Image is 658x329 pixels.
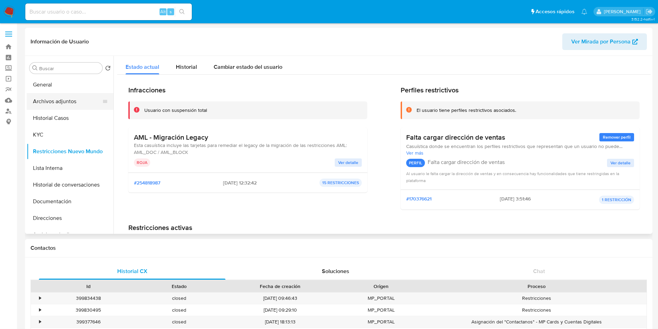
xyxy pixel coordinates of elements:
div: MP_PORTAL [336,316,427,328]
span: Accesos rápidos [536,8,574,15]
div: 399830495 [43,304,134,316]
div: MP_PORTAL [336,293,427,304]
div: • [39,295,41,302]
div: Fecha de creación [230,283,331,290]
span: Alt [160,8,166,15]
span: Ver Mirada por Persona [571,33,631,50]
button: Archivos adjuntos [27,93,108,110]
div: Id [48,283,129,290]
a: Notificaciones [581,9,587,15]
button: Historial de conversaciones [27,176,113,193]
div: [DATE] 09:46:43 [225,293,336,304]
div: Proceso [431,283,642,290]
div: [DATE] 18:13:13 [225,316,336,328]
span: Historial CX [117,267,147,275]
button: search-icon [175,7,189,17]
div: closed [134,293,225,304]
h1: Información de Usuario [31,38,89,45]
div: 399834438 [43,293,134,304]
span: Chat [533,267,545,275]
div: Restricciones [427,293,647,304]
button: Buscar [32,65,38,71]
button: General [27,76,113,93]
div: MP_PORTAL [336,304,427,316]
p: agostina.faruolo@mercadolibre.com [604,8,643,15]
button: Documentación [27,193,113,210]
button: Volver al orden por defecto [105,65,111,73]
input: Buscar usuario o caso... [25,7,192,16]
button: Lista Interna [27,160,113,176]
button: KYC [27,126,113,143]
span: s [170,8,172,15]
div: Restricciones [427,304,647,316]
button: Ver Mirada por Persona [562,33,647,50]
div: • [39,307,41,313]
h1: Contactos [31,245,647,252]
div: • [39,319,41,325]
div: Origen [341,283,422,290]
span: Soluciones [322,267,349,275]
div: [DATE] 09:29:10 [225,304,336,316]
button: Direcciones [27,210,113,227]
div: Asignación del "Contactanos" - MP Cards y Cuentas Digitales [427,316,647,328]
div: closed [134,304,225,316]
div: 399377646 [43,316,134,328]
button: Historial Casos [27,110,113,126]
button: Restricciones Nuevo Mundo [27,143,113,160]
button: Anticipos de dinero [27,227,113,243]
div: Estado [139,283,220,290]
div: closed [134,316,225,328]
input: Buscar [39,65,100,72]
a: Salir [646,8,653,15]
